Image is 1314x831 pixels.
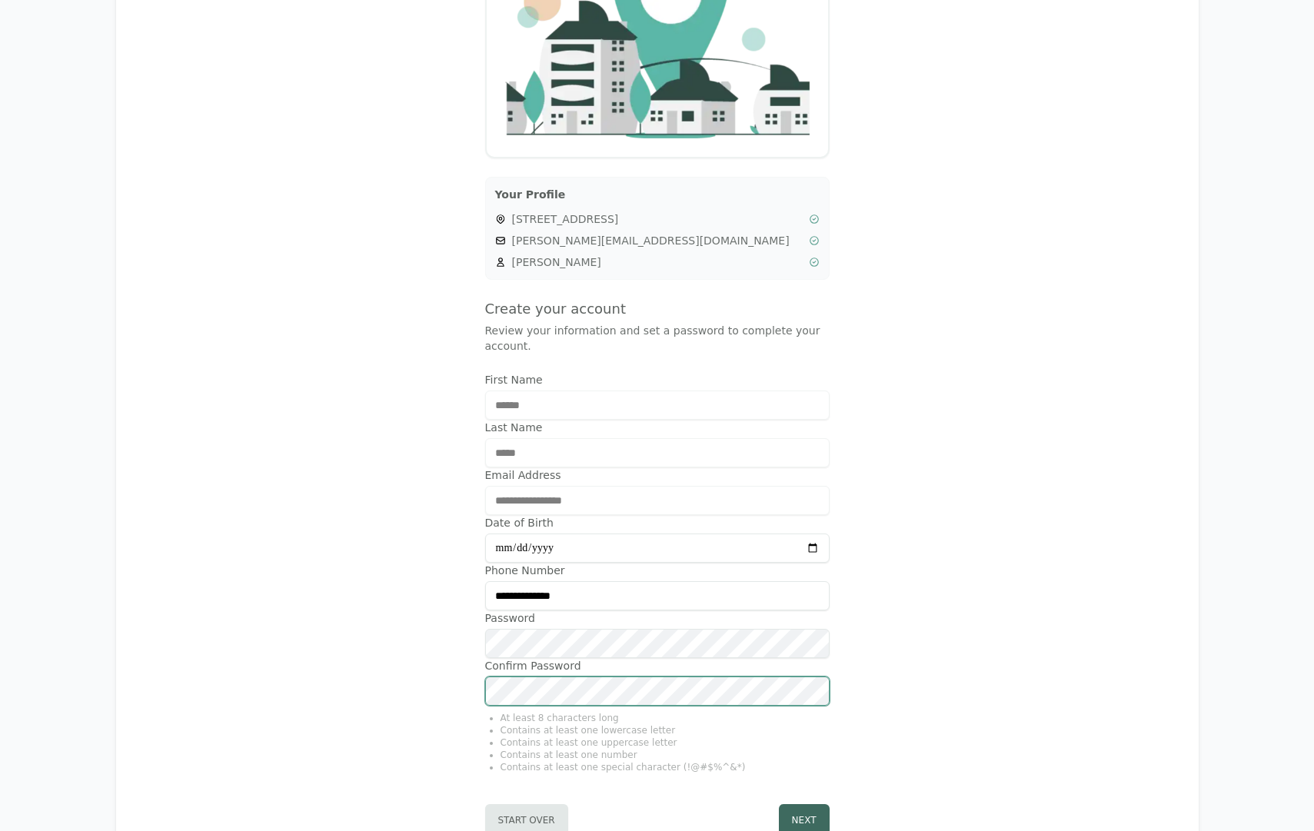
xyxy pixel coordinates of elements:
[485,467,830,483] label: Email Address
[485,372,830,387] label: First Name
[501,736,830,749] li: Contains at least one uppercase letter
[485,515,830,530] label: Date of Birth
[501,749,830,761] li: Contains at least one number
[512,211,803,227] span: [STREET_ADDRESS]
[485,563,830,578] label: Phone Number
[501,761,830,773] li: Contains at least one special character (!@#$%^&*)
[501,724,830,736] li: Contains at least one lowercase letter
[501,712,830,724] li: At least 8 characters long
[485,658,830,673] label: Confirm Password
[495,187,820,202] h3: Your Profile
[485,323,830,354] p: Review your information and set a password to complete your account.
[485,610,830,626] label: Password
[512,254,803,270] span: [PERSON_NAME]
[512,233,803,248] span: [PERSON_NAME][EMAIL_ADDRESS][DOMAIN_NAME]
[485,298,830,320] h4: Create your account
[485,420,830,435] label: Last Name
